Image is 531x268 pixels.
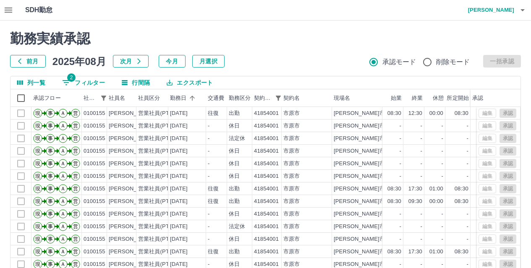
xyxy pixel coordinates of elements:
div: [PERSON_NAME]市役所内 おやこでスペース [334,172,451,180]
div: 社員区分 [136,89,168,107]
text: 事 [48,198,53,204]
div: - [208,223,209,231]
text: 営 [73,198,78,204]
div: - [421,135,422,143]
div: 0100155 [84,235,105,243]
div: 41854001 [254,235,279,243]
div: 41854001 [254,248,279,256]
div: - [400,160,401,168]
div: 営業社員(PT契約) [138,160,182,168]
div: 41854001 [254,198,279,206]
div: 市原市 [283,223,300,231]
div: 休日 [229,172,240,180]
div: - [442,147,443,155]
h2: 勤務実績承認 [10,31,521,47]
div: [PERSON_NAME]市役所内 おやこでスペース [334,122,451,130]
text: 現 [35,224,40,229]
div: 社員番号 [84,89,98,107]
button: 行間隔 [115,76,157,89]
text: 現 [35,198,40,204]
div: [DATE] [170,135,188,143]
div: 08:30 [387,185,401,193]
div: 契約名 [283,89,300,107]
text: 営 [73,211,78,217]
text: 事 [48,135,53,141]
div: - [421,172,422,180]
div: 法定休 [229,223,245,231]
div: - [400,172,401,180]
text: Ａ [60,224,65,229]
text: 事 [48,249,53,255]
div: 市原市 [283,147,300,155]
text: 事 [48,173,53,179]
div: - [442,160,443,168]
div: - [421,235,422,243]
div: [PERSON_NAME] [109,235,154,243]
div: 00:00 [429,198,443,206]
div: [PERSON_NAME] [109,210,154,218]
div: 休日 [229,147,240,155]
button: フィルター表示 [98,92,110,104]
text: Ａ [60,236,65,242]
div: 所定開始 [447,89,469,107]
div: 0100155 [84,172,105,180]
div: 承認フロー [33,89,61,107]
div: 営業社員(PT契約) [138,172,182,180]
text: 現 [35,135,40,141]
div: 承認 [472,89,483,107]
div: 08:30 [387,109,401,117]
div: 41854001 [254,147,279,155]
div: 休憩 [424,89,445,107]
div: 41854001 [254,172,279,180]
button: 今月 [159,55,186,68]
div: 往復 [208,198,219,206]
div: [PERSON_NAME] [109,185,154,193]
div: - [208,135,209,143]
button: フィルター表示 [55,76,112,89]
text: 営 [73,148,78,154]
div: 41854001 [254,185,279,193]
div: - [400,147,401,155]
div: - [467,122,468,130]
div: [PERSON_NAME] [109,248,154,256]
text: 現 [35,249,40,255]
div: [PERSON_NAME] [109,122,154,130]
text: 営 [73,123,78,129]
text: 現 [35,161,40,167]
div: [DATE] [170,122,188,130]
text: 事 [48,224,53,229]
div: 法定休 [229,135,245,143]
div: 0100155 [84,135,105,143]
div: - [208,235,209,243]
div: [PERSON_NAME]市役所内 おやこでスペース [334,135,451,143]
div: - [400,210,401,218]
div: - [421,223,422,231]
div: [PERSON_NAME] [109,160,154,168]
span: 2 [67,73,76,82]
text: 営 [73,249,78,255]
div: 12:30 [408,109,422,117]
div: - [442,135,443,143]
div: 0100155 [84,122,105,130]
div: 市原市 [283,109,300,117]
div: 17:30 [408,248,422,256]
text: 事 [48,261,53,267]
text: Ａ [60,211,65,217]
div: 08:30 [455,109,468,117]
div: - [208,172,209,180]
div: 契約コード [252,89,282,107]
text: 現 [35,110,40,116]
div: [DATE] [170,147,188,155]
div: 勤務区分 [227,89,252,107]
div: - [400,235,401,243]
div: 0100155 [84,160,105,168]
div: 出勤 [229,248,240,256]
text: 営 [73,186,78,192]
div: 始業 [391,89,402,107]
div: [PERSON_NAME]市役所内 おやこでスペース [334,248,451,256]
div: 市原市 [283,160,300,168]
div: [PERSON_NAME] [109,198,154,206]
div: 市原市 [283,210,300,218]
h5: 2025年08月 [52,55,106,68]
div: [DATE] [170,198,188,206]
